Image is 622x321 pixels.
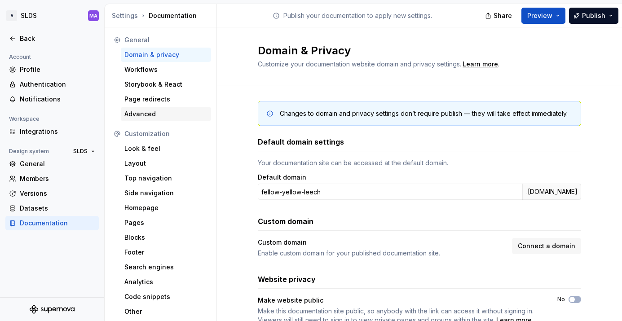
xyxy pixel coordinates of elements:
a: Documentation [5,216,99,230]
h3: Custom domain [258,216,313,227]
div: Page redirects [124,95,207,104]
div: Advanced [124,110,207,119]
span: SLDS [73,148,88,155]
span: Publish [582,11,605,20]
a: Advanced [121,107,211,121]
h2: Domain & Privacy [258,44,570,58]
div: Side navigation [124,189,207,198]
div: Changes to domain and privacy settings don’t require publish — they will take effect immediately. [280,109,568,118]
a: Top navigation [121,171,211,185]
div: Integrations [20,127,95,136]
a: Storybook & React [121,77,211,92]
div: Top navigation [124,174,207,183]
div: Documentation [112,11,213,20]
a: Domain & privacy [121,48,211,62]
a: Integrations [5,124,99,139]
div: Search engines [124,263,207,272]
button: Connect a domain [512,238,581,254]
div: Custom domain [258,238,507,247]
div: Your documentation site can be accessed at the default domain. [258,158,581,167]
a: Look & feel [121,141,211,156]
div: Footer [124,248,207,257]
a: General [5,157,99,171]
div: A [6,10,17,21]
a: Datasets [5,201,99,215]
a: Other [121,304,211,319]
div: Members [20,174,95,183]
a: Page redirects [121,92,211,106]
span: Connect a domain [518,242,575,251]
div: Code snippets [124,292,207,301]
div: Versions [20,189,95,198]
button: Preview [521,8,565,24]
div: Homepage [124,203,207,212]
a: Footer [121,245,211,259]
div: Profile [20,65,95,74]
div: General [124,35,207,44]
div: Back [20,34,95,43]
span: Customize your documentation website domain and privacy settings. [258,60,461,68]
h3: Website privacy [258,274,316,285]
a: Authentication [5,77,99,92]
div: Customization [124,129,207,138]
label: Default domain [258,173,306,182]
a: Side navigation [121,186,211,200]
a: Back [5,31,99,46]
a: Profile [5,62,99,77]
div: Storybook & React [124,80,207,89]
a: Notifications [5,92,99,106]
svg: Supernova Logo [30,305,75,314]
label: No [557,296,565,303]
a: Search engines [121,260,211,274]
div: Workflows [124,65,207,74]
button: Publish [569,8,618,24]
span: Share [494,11,512,20]
a: Pages [121,215,211,230]
div: Authentication [20,80,95,89]
div: Account [5,52,35,62]
a: Versions [5,186,99,201]
div: Blocks [124,233,207,242]
p: Publish your documentation to apply new settings. [283,11,432,20]
a: Workflows [121,62,211,77]
div: MA [89,12,97,19]
div: Look & feel [124,144,207,153]
span: Preview [527,11,552,20]
div: Pages [124,218,207,227]
a: Learn more [463,60,498,69]
a: Members [5,171,99,186]
button: ASLDSMA [2,6,102,26]
a: Analytics [121,275,211,289]
div: Documentation [20,219,95,228]
div: SLDS [21,11,37,20]
div: General [20,159,95,168]
div: Design system [5,146,53,157]
div: Other [124,307,207,316]
div: Workspace [5,114,43,124]
div: .[DOMAIN_NAME] [522,184,581,200]
div: Datasets [20,204,95,213]
div: Notifications [20,95,95,104]
a: Blocks [121,230,211,245]
a: Code snippets [121,290,211,304]
div: Layout [124,159,207,168]
div: Make website public [258,296,541,305]
button: Share [481,8,518,24]
div: Domain & privacy [124,50,207,59]
div: Analytics [124,277,207,286]
div: Enable custom domain for your published documentation site. [258,249,507,258]
button: Settings [112,11,138,20]
span: . [461,61,499,68]
a: Layout [121,156,211,171]
a: Homepage [121,201,211,215]
h3: Default domain settings [258,136,344,147]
